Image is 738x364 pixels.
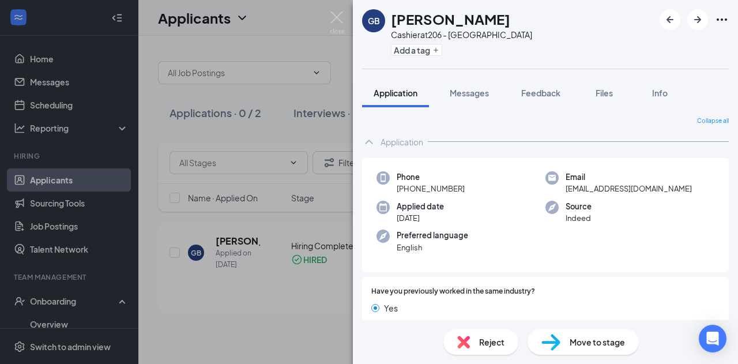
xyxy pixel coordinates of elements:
span: Source [566,201,592,212]
div: GB [368,15,380,27]
span: Phone [397,171,465,183]
button: ArrowLeftNew [660,9,680,30]
span: Reject [479,336,504,348]
span: Info [652,88,668,98]
span: Email [566,171,692,183]
button: PlusAdd a tag [391,44,442,56]
svg: Plus [432,47,439,54]
svg: ChevronUp [362,135,376,149]
span: No [384,319,395,332]
div: Cashier at 206 - [GEOGRAPHIC_DATA] [391,29,532,40]
div: Open Intercom Messenger [699,325,726,352]
span: [PHONE_NUMBER] [397,183,465,194]
h1: [PERSON_NAME] [391,9,510,29]
div: Application [381,136,423,148]
span: Move to stage [570,336,625,348]
span: Files [596,88,613,98]
svg: ArrowRight [691,13,705,27]
svg: Ellipses [715,13,729,27]
span: English [397,242,468,253]
span: Applied date [397,201,444,212]
span: Preferred language [397,230,468,241]
span: Indeed [566,212,592,224]
span: Feedback [521,88,560,98]
span: Have you previously worked in the same industry? [371,286,535,297]
span: Application [374,88,417,98]
span: Collapse all [697,117,729,126]
svg: ArrowLeftNew [663,13,677,27]
span: [DATE] [397,212,444,224]
span: Messages [450,88,489,98]
span: Yes [384,302,398,314]
span: [EMAIL_ADDRESS][DOMAIN_NAME] [566,183,692,194]
button: ArrowRight [687,9,708,30]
